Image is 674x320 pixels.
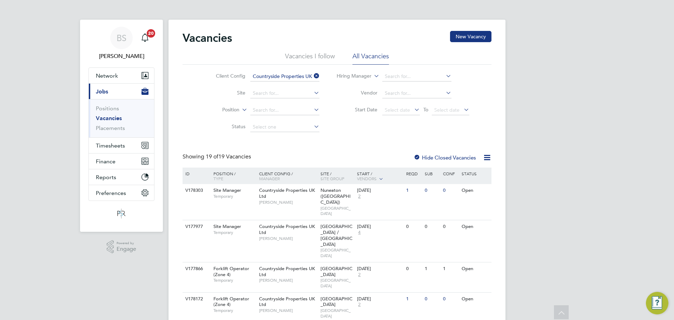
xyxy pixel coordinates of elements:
[199,106,239,113] label: Position
[184,262,208,275] div: V177866
[259,266,315,277] span: Countryside Properties UK Ltd
[117,240,136,246] span: Powered by
[208,168,257,184] div: Position /
[205,123,245,130] label: Status
[357,296,403,302] div: [DATE]
[321,277,354,288] span: [GEOGRAPHIC_DATA]
[147,29,155,38] span: 20
[259,187,315,199] span: Countryside Properties UK Ltd
[357,230,362,236] span: 4
[357,302,362,308] span: 2
[89,169,154,185] button: Reports
[441,168,460,179] div: Conf
[321,308,354,319] span: [GEOGRAPHIC_DATA]
[96,142,125,149] span: Timesheets
[80,20,163,232] nav: Main navigation
[352,52,389,65] li: All Vacancies
[321,223,352,247] span: [GEOGRAPHIC_DATA] / [GEOGRAPHIC_DATA]
[423,262,441,275] div: 1
[89,68,154,83] button: Network
[460,220,490,233] div: Open
[96,125,125,131] a: Placements
[184,168,208,179] div: ID
[404,220,423,233] div: 0
[89,84,154,99] button: Jobs
[213,296,249,308] span: Forklift Operator (Zone 4)
[357,188,403,194] div: [DATE]
[404,262,423,275] div: 0
[213,266,249,277] span: Forklift Operator (Zone 4)
[321,266,352,277] span: [GEOGRAPHIC_DATA]
[404,293,423,306] div: 1
[117,33,126,43] span: BS
[441,184,460,197] div: 0
[331,73,371,80] label: Hiring Manager
[441,293,460,306] div: 0
[206,153,251,160] span: 19 Vacancies
[385,107,410,113] span: Select date
[259,296,315,308] span: Countryside Properties UK Ltd
[321,176,344,181] span: Site Group
[96,174,116,181] span: Reports
[184,184,208,197] div: V178303
[450,31,491,42] button: New Vacancy
[423,184,441,197] div: 0
[441,220,460,233] div: 0
[96,72,118,79] span: Network
[404,184,423,197] div: 1
[250,89,319,98] input: Search for...
[205,73,245,79] label: Client Config
[423,293,441,306] div: 0
[259,236,317,241] span: [PERSON_NAME]
[96,115,122,122] a: Vacancies
[460,262,490,275] div: Open
[357,176,377,181] span: Vendors
[88,208,154,219] a: Go to home page
[206,153,218,160] span: 19 of
[421,105,430,114] span: To
[96,158,115,165] span: Finance
[382,89,451,98] input: Search for...
[404,168,423,179] div: Reqd
[183,31,232,45] h2: Vacancies
[423,168,441,179] div: Sub
[96,190,126,196] span: Preferences
[357,194,362,200] span: 2
[355,168,404,185] div: Start /
[213,194,256,199] span: Temporary
[205,90,245,96] label: Site
[646,292,668,314] button: Engage Resource Center
[88,27,154,60] a: BS[PERSON_NAME]
[250,122,319,132] input: Select one
[434,107,460,113] span: Select date
[184,220,208,233] div: V177977
[321,296,352,308] span: [GEOGRAPHIC_DATA]
[96,88,108,95] span: Jobs
[423,220,441,233] div: 0
[257,168,319,184] div: Client Config /
[319,168,356,184] div: Site /
[259,223,315,235] span: Countryside Properties UK Ltd
[107,240,137,254] a: Powered byEngage
[259,176,280,181] span: Manager
[414,154,476,161] label: Hide Closed Vacancies
[89,154,154,169] button: Finance
[357,266,403,272] div: [DATE]
[357,224,403,230] div: [DATE]
[115,208,128,219] img: psrsolutions-logo-retina.png
[89,138,154,153] button: Timesheets
[96,105,119,112] a: Positions
[259,308,317,313] span: [PERSON_NAME]
[213,230,256,235] span: Temporary
[321,247,354,258] span: [GEOGRAPHIC_DATA]
[321,187,351,205] span: Nuneaton ([GEOGRAPHIC_DATA])
[441,262,460,275] div: 1
[89,185,154,201] button: Preferences
[213,176,223,181] span: Type
[337,90,377,96] label: Vendor
[117,246,136,252] span: Engage
[259,200,317,205] span: [PERSON_NAME]
[213,308,256,313] span: Temporary
[89,99,154,137] div: Jobs
[285,52,335,65] li: Vacancies I follow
